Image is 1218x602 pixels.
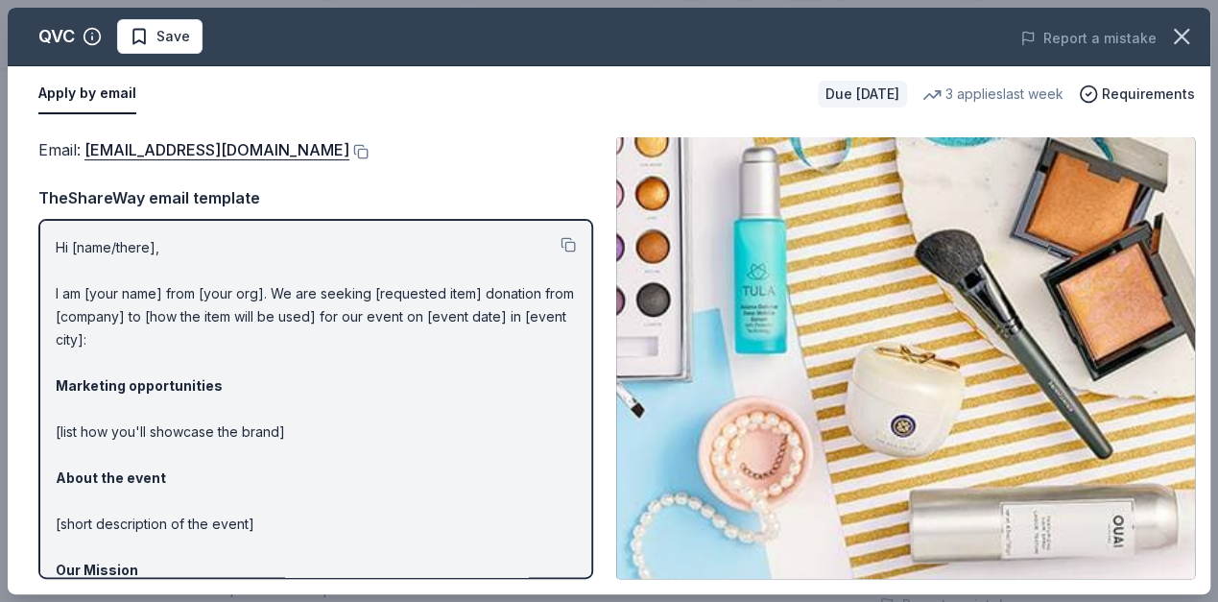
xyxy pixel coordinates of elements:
[84,137,349,162] a: [EMAIL_ADDRESS][DOMAIN_NAME]
[38,21,75,52] div: QVC
[616,137,1195,579] img: Image for QVC
[1079,83,1195,106] button: Requirements
[38,185,593,210] div: TheShareWay email template
[38,74,136,114] button: Apply by email
[117,19,203,54] button: Save
[38,140,349,159] span: Email :
[56,470,166,486] strong: About the event
[1102,83,1195,106] span: Requirements
[818,81,907,108] div: Due [DATE]
[56,562,138,578] strong: Our Mission
[922,83,1063,106] div: 3 applies last week
[1020,27,1157,50] button: Report a mistake
[156,25,190,48] span: Save
[56,377,223,394] strong: Marketing opportunities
